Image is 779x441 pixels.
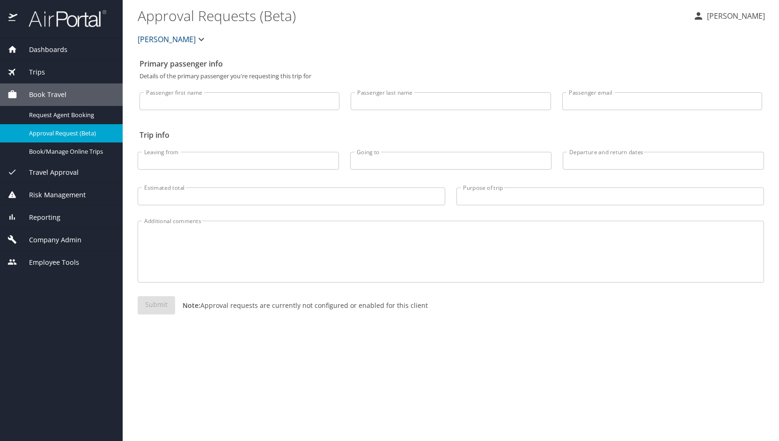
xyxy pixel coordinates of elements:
span: Book/Manage Online Trips [29,147,111,156]
p: Details of the primary passenger you're requesting this trip for [140,73,762,79]
strong: Note: [183,301,200,310]
h1: Approval Requests (Beta) [138,1,685,30]
img: airportal-logo.png [18,9,106,28]
span: Risk Management [17,190,86,200]
span: Trips [17,67,45,77]
button: [PERSON_NAME] [134,30,211,49]
p: Approval requests are currently not configured or enabled for this client [175,300,428,310]
span: [PERSON_NAME] [138,33,196,46]
span: Reporting [17,212,60,223]
span: Travel Approval [17,167,79,178]
span: Company Admin [17,235,81,245]
h2: Trip info [140,127,762,142]
span: Dashboards [17,45,67,55]
button: [PERSON_NAME] [689,7,769,24]
h2: Primary passenger info [140,56,762,71]
img: icon-airportal.png [8,9,18,28]
span: Approval Request (Beta) [29,129,111,138]
span: Employee Tools [17,257,79,268]
span: Request Agent Booking [29,111,111,120]
p: [PERSON_NAME] [704,10,765,22]
span: Book Travel [17,90,66,100]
